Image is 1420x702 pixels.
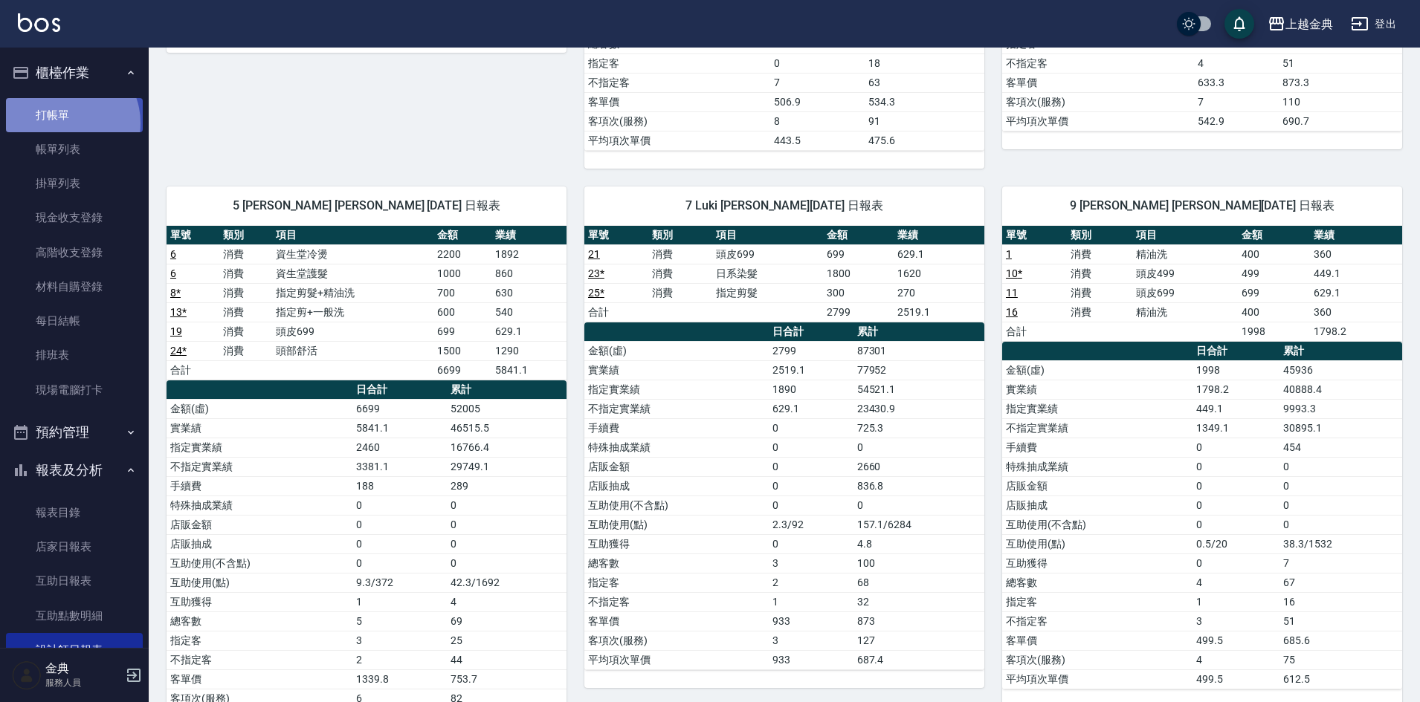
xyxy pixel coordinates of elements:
[1002,360,1193,380] td: 金額(虛)
[584,631,769,650] td: 客項次(服務)
[1193,476,1279,495] td: 0
[167,534,352,553] td: 店販抽成
[1067,283,1132,302] td: 消費
[6,633,143,667] a: 設計師日報表
[6,338,143,372] a: 排班表
[1132,244,1239,264] td: 精油洗
[1279,476,1402,495] td: 0
[853,380,984,399] td: 54521.1
[1006,287,1018,299] a: 11
[1310,302,1402,322] td: 360
[769,438,853,457] td: 0
[1193,360,1279,380] td: 1998
[584,476,769,495] td: 店販抽成
[712,283,823,302] td: 指定剪髮
[1193,515,1279,534] td: 0
[1002,53,1194,73] td: 不指定客
[447,495,567,515] td: 0
[272,322,433,341] td: 頭皮699
[584,73,770,92] td: 不指定客
[584,92,770,111] td: 客單價
[1310,264,1402,283] td: 449.1
[447,650,567,669] td: 44
[1238,244,1310,264] td: 400
[491,360,567,380] td: 5841.1
[648,244,712,264] td: 消費
[170,325,182,337] a: 19
[167,476,352,495] td: 手續費
[1193,592,1279,611] td: 1
[491,283,567,302] td: 630
[167,573,352,592] td: 互助使用(點)
[865,92,984,111] td: 534.3
[272,264,433,283] td: 資生堂護髮
[447,611,567,631] td: 69
[352,553,447,573] td: 0
[447,534,567,553] td: 0
[894,226,984,245] th: 業績
[770,111,865,131] td: 8
[167,418,352,438] td: 實業績
[352,418,447,438] td: 5841.1
[219,283,272,302] td: 消費
[6,270,143,304] a: 材料自購登錄
[853,476,984,495] td: 836.8
[167,226,567,380] table: a dense table
[6,564,143,598] a: 互助日報表
[1279,342,1402,361] th: 累計
[1020,198,1384,213] span: 9 [PERSON_NAME] [PERSON_NAME][DATE] 日報表
[1002,515,1193,534] td: 互助使用(不含點)
[447,553,567,573] td: 0
[823,283,894,302] td: 300
[184,198,549,213] span: 5 [PERSON_NAME] [PERSON_NAME] [DATE] 日報表
[352,476,447,495] td: 188
[1002,573,1193,592] td: 總客數
[823,226,894,245] th: 金額
[1238,226,1310,245] th: 金額
[770,73,865,92] td: 7
[584,131,770,150] td: 平均項次單價
[853,418,984,438] td: 725.3
[6,451,143,490] button: 報表及分析
[769,322,853,342] th: 日合計
[648,264,712,283] td: 消費
[584,322,984,670] table: a dense table
[769,611,853,631] td: 933
[352,399,447,418] td: 6699
[1194,92,1279,111] td: 7
[853,457,984,476] td: 2660
[433,226,491,245] th: 金額
[853,341,984,360] td: 87301
[853,322,984,342] th: 累計
[1279,592,1402,611] td: 16
[6,235,143,270] a: 高階收支登錄
[352,380,447,400] th: 日合計
[1002,380,1193,399] td: 實業績
[894,264,984,283] td: 1620
[167,438,352,457] td: 指定實業績
[447,573,567,592] td: 42.3/1692
[1310,226,1402,245] th: 業績
[1310,322,1402,341] td: 1798.2
[853,650,984,669] td: 687.4
[1193,631,1279,650] td: 499.5
[584,302,648,322] td: 合計
[219,226,272,245] th: 類別
[170,248,176,260] a: 6
[272,244,433,264] td: 資生堂冷燙
[1194,53,1279,73] td: 4
[584,53,770,73] td: 指定客
[769,592,853,611] td: 1
[1279,438,1402,457] td: 454
[1002,73,1194,92] td: 客單價
[1279,515,1402,534] td: 0
[447,438,567,457] td: 16766.4
[1067,226,1132,245] th: 類別
[1279,53,1402,73] td: 51
[6,530,143,564] a: 店家日報表
[1067,244,1132,264] td: 消費
[6,166,143,201] a: 掛單列表
[769,515,853,534] td: 2.3/92
[447,418,567,438] td: 46515.5
[1193,573,1279,592] td: 4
